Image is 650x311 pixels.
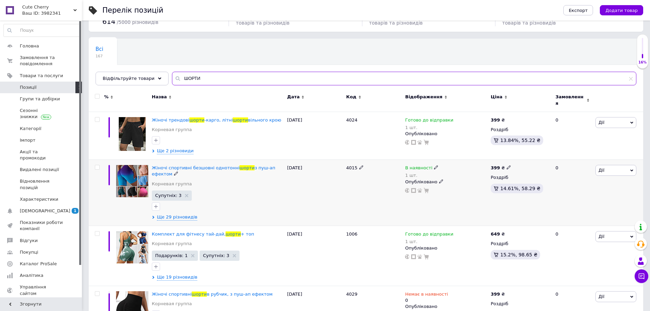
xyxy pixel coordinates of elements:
[20,43,39,49] span: Головна
[20,178,63,190] span: Відновлення позицій
[346,231,358,237] span: 1006
[20,167,59,173] span: Видалені позиції
[152,241,192,247] a: Корневая группа
[152,94,167,100] span: Назва
[491,94,502,100] span: Ціна
[157,148,194,154] span: Ще 2 різновиди
[152,181,192,187] a: Корневая группа
[405,231,453,239] span: Готово до відправки
[152,301,192,307] a: Корневая группа
[598,120,604,125] span: Дії
[152,117,281,123] a: Жіночі трендовішорти-карго, літнішортивільного крою
[598,234,604,239] span: Дії
[20,73,63,79] span: Товари та послуги
[20,55,63,67] span: Замовлення та повідомлення
[152,127,192,133] a: Корневая группа
[405,117,453,125] span: Готово до відправки
[369,20,423,26] span: товарів та різновидів
[20,84,37,90] span: Позиції
[405,239,453,244] div: 1 шт.
[491,127,550,133] div: Роздріб
[405,292,448,299] span: Немає в наявності
[405,245,487,251] div: Опубліковано
[96,46,103,52] span: Всі
[152,117,189,123] span: Жіночі трендові
[20,272,43,279] span: Аналітика
[346,165,358,170] span: 4015
[491,292,500,297] b: 399
[20,261,57,267] span: Каталог ProSale
[157,274,198,281] span: Ще 19 різновидів
[240,165,255,170] span: шорти
[4,24,80,37] input: Пошук
[346,117,358,123] span: 4024
[405,291,448,303] div: 0
[502,20,556,26] span: товарів та різновидів
[20,238,38,244] span: Відгуки
[116,165,148,197] img: Жіночі спортивні безшовні однотонні шорти з пуш-ап ефектом
[346,94,357,100] span: Код
[119,117,146,151] img: Жіночі трендові шорти-карго, літні шорти вільного крою
[405,165,432,172] span: В наявності
[563,5,593,15] button: Експорт
[605,8,638,13] span: Додати товар
[286,160,345,226] div: [DATE]
[491,117,500,123] b: 399
[192,292,207,297] span: шорти
[152,231,226,237] span: Комплект для фітнесу тай-дай,
[405,94,442,100] span: Відображення
[152,165,240,170] span: Жіночі спортивні безшовні однотонні
[104,94,109,100] span: %
[72,208,78,214] span: 1
[20,96,60,102] span: Групи та добірки
[172,72,636,85] input: Пошук по назві позиції, артикулу і пошуковим запитам
[20,137,35,143] span: Імпорт
[152,165,275,176] a: Жіночі спортивні безшовні однотоннішортиз пуш-ап ефектом
[286,112,345,160] div: [DATE]
[117,19,158,25] span: / 5000 різновидів
[20,196,58,202] span: Характеристики
[189,117,204,123] span: шорти
[20,220,63,232] span: Показники роботи компанії
[102,7,163,14] div: Перелік позицій
[287,94,300,100] span: Дата
[233,117,248,123] span: шорти
[236,20,289,26] span: товарів та різновидів
[598,294,604,299] span: Дії
[551,226,594,286] div: 0
[20,249,38,255] span: Покупці
[551,112,594,160] div: 0
[491,231,500,237] b: 649
[405,173,438,178] div: 1 шт.
[491,165,500,170] b: 399
[116,231,148,264] img: Комплект для фітнесу тай-дай, шорти + топ
[491,291,505,297] div: ₴
[248,117,281,123] span: вільного крою
[22,10,82,16] div: Ваш ID: 3982341
[241,231,254,237] span: + топ
[155,253,188,258] span: Подарунків: 1
[500,252,537,257] span: 15.2%, 98.65 ₴
[20,149,63,161] span: Акції та промокоди
[635,269,648,283] button: Чат з покупцем
[155,193,182,198] span: Супутніх: 3
[405,131,487,137] div: Опубліковано
[152,292,273,297] a: Жіночі спортивнішортив рубчик, з пуш-ап ефектом
[491,241,550,247] div: Роздріб
[491,174,550,181] div: Роздріб
[500,138,540,143] span: 13.84%, 55.22 ₴
[600,5,643,15] button: Додати товар
[569,8,588,13] span: Експорт
[203,253,229,258] span: Супутніх: 3
[20,126,41,132] span: Категорії
[405,125,453,130] div: 1 шт.
[500,186,540,191] span: 14.61%, 58.29 ₴
[152,292,192,297] span: Жіночі спортивні
[102,17,115,26] span: 614
[491,165,511,171] div: ₴
[226,231,241,237] span: шорти
[204,117,233,123] span: -карго, літні
[20,108,63,120] span: Сезонні знижки
[491,231,505,237] div: ₴
[637,60,648,65] div: 16%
